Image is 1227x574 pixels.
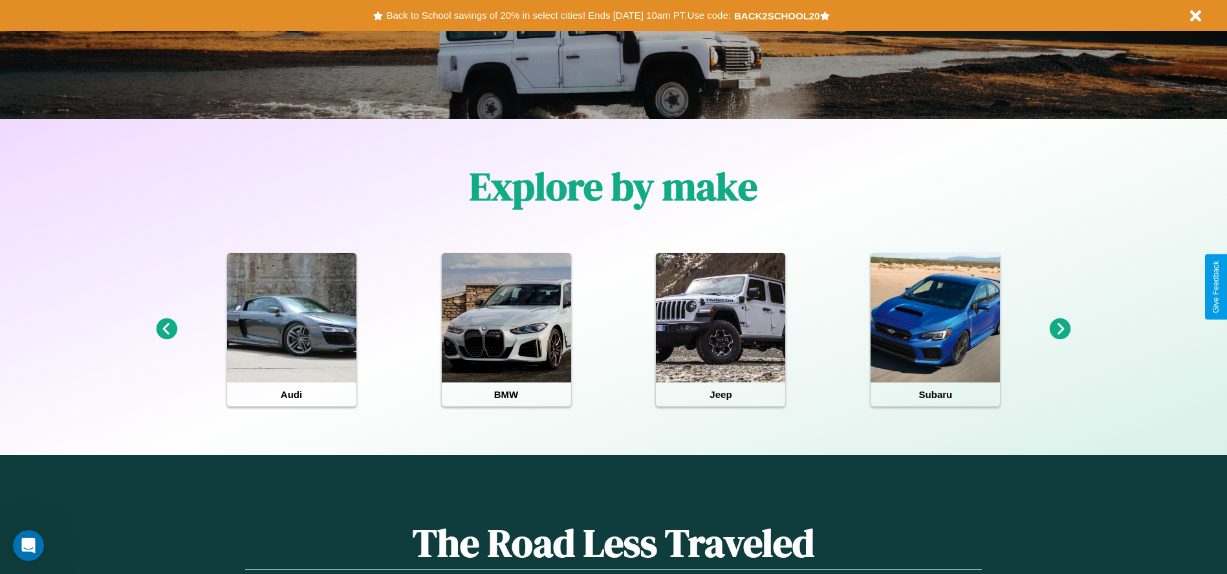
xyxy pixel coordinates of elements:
h4: Audi [227,382,356,406]
h4: Jeep [656,382,785,406]
iframe: Intercom live chat [13,530,44,561]
h4: Subaru [871,382,1000,406]
button: Back to School savings of 20% in select cities! Ends [DATE] 10am PT.Use code: [383,6,733,25]
h1: Explore by make [470,160,757,213]
h1: The Road Less Traveled [245,516,981,570]
h4: BMW [442,382,571,406]
div: Give Feedback [1211,261,1221,313]
b: BACK2SCHOOL20 [734,10,820,21]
